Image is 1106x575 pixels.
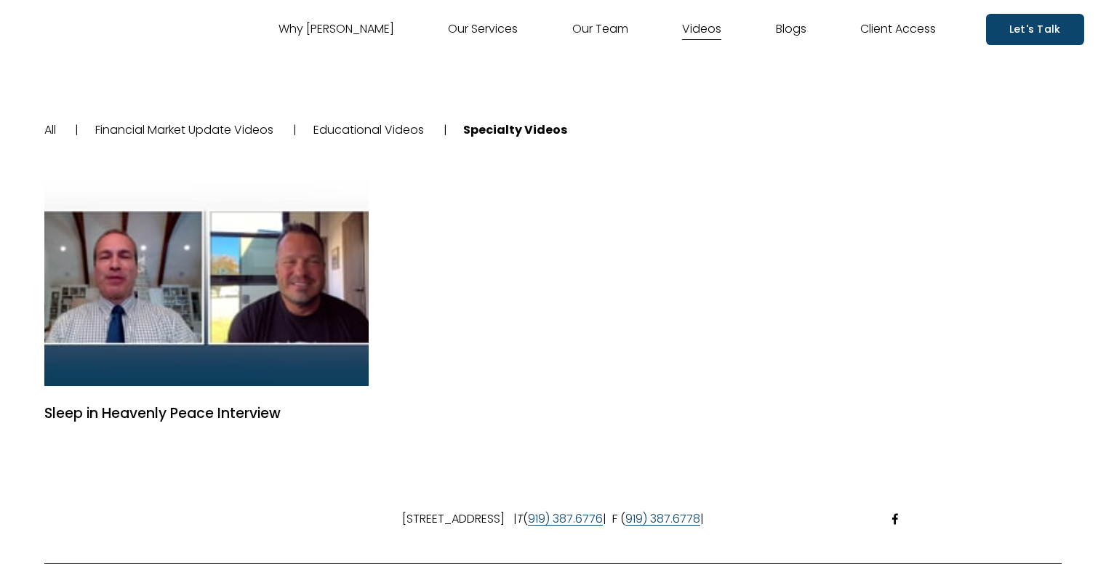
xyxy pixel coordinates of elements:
[986,14,1084,45] a: Let's Talk
[95,121,273,138] a: Financial Market Update Videos
[313,121,424,138] a: Educational Videos
[444,121,447,138] span: |
[463,121,567,138] a: Specialty Videos
[22,11,173,47] img: Sterling Fox Financial Services
[860,17,936,41] a: Client Access
[44,121,56,138] a: All
[889,513,901,525] a: Facebook
[572,17,628,41] a: Our Team
[44,404,369,424] a: Sleep in Heavenly Peace Interview
[776,17,806,41] a: Blogs
[528,509,603,530] a: 919) 387.6776
[44,180,1062,449] section: Videos
[517,510,523,527] em: T
[625,509,700,530] a: 919) 387.6778
[278,17,394,41] a: Why [PERSON_NAME]
[44,81,1062,180] nav: categories
[682,17,721,41] a: Videos
[448,17,518,41] a: Our Services
[44,509,1062,530] p: [STREET_ADDRESS] | ( | F ( |
[293,121,297,138] span: |
[75,121,79,138] span: |
[44,169,369,386] a: Sleep in Heavenly Peace Interview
